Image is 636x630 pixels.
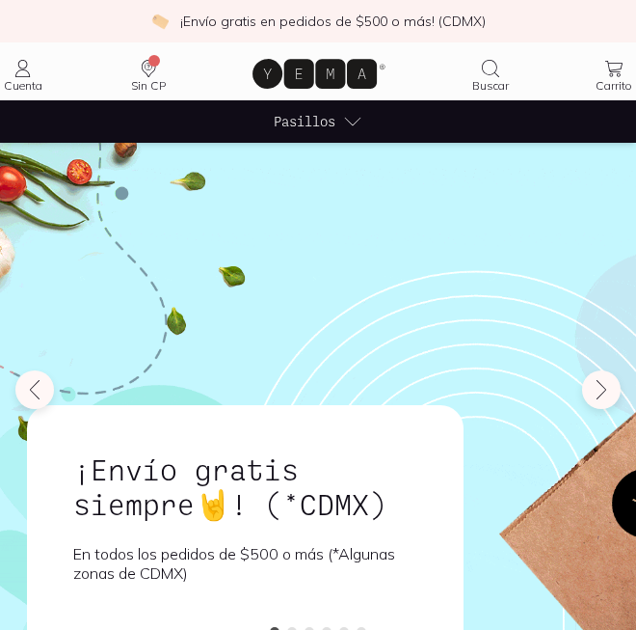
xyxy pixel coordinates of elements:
[131,78,166,93] span: Sin CP
[73,452,417,521] h1: ¡Envío gratis siempre🤘! (*CDMX)
[151,13,169,30] img: check
[4,78,42,93] span: Cuenta
[73,544,417,583] p: En todos los pedidos de $500 o más (*Algunas zonas de CDMX)
[125,57,172,92] a: Dirección no especificada
[472,78,509,93] span: Buscar
[592,57,636,92] a: Carrito
[180,12,486,31] p: ¡Envío gratis en pedidos de $500 o más! (CDMX)
[274,111,335,131] span: Pasillos
[467,57,514,92] a: Buscar
[596,78,632,93] span: Carrito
